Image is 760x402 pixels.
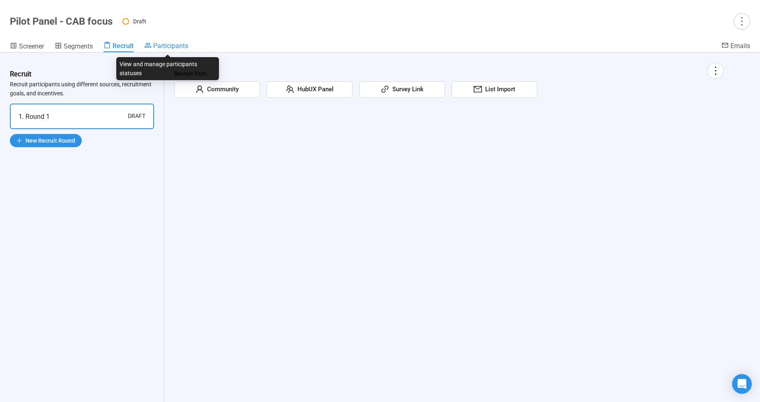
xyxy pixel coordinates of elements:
[474,85,482,93] span: mail
[16,138,22,143] span: plus
[294,85,334,95] span: HubUX Panel
[55,42,93,52] a: Segments
[286,85,294,93] span: team
[25,136,75,145] span: New Recruit Round
[707,62,724,79] button: more
[732,374,752,394] div: Open Intercom Messenger
[19,42,44,50] span: Screener
[18,111,50,122] div: 1. Round 1
[128,111,145,122] div: Draft
[734,13,750,30] button: more
[116,57,219,80] div: View and manage participants statuses
[153,42,188,50] span: Participants
[10,80,154,98] p: Recruit participants using different sources, recruitment goals, and incentives.
[730,42,750,50] span: Emails
[482,85,515,95] span: List Import
[10,42,44,52] a: Screener
[389,85,424,95] span: Survey Link
[10,69,32,80] h3: Recruit
[721,42,750,51] a: Emails
[104,42,134,52] a: Recruit
[113,42,134,50] span: Recruit
[710,65,721,76] span: more
[10,16,113,27] h1: Pilot Panel - CAB focus
[10,134,82,147] button: plusNew Recruit Round
[204,85,239,95] span: Community
[196,85,204,93] span: user
[381,85,389,93] span: link
[64,42,93,50] span: Segments
[133,18,146,25] span: Draft
[144,42,188,51] a: Participants
[174,69,724,81] div: Recruit from...
[736,16,747,27] span: more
